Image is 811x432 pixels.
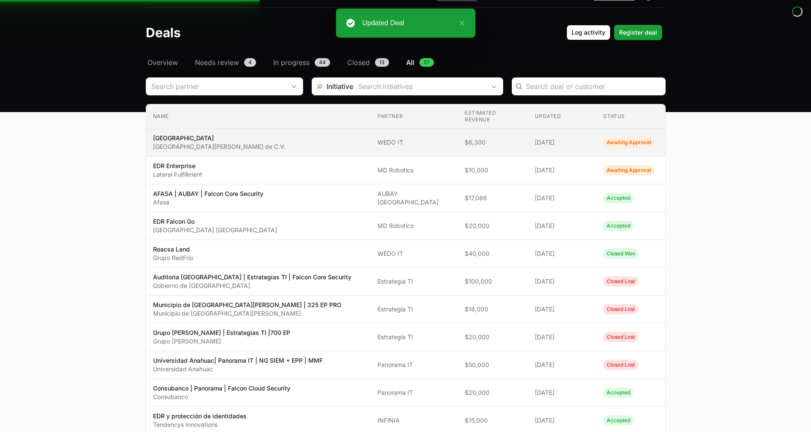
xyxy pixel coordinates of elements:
span: Estrategia TI [377,333,451,341]
button: Log activity [566,25,610,40]
span: [DATE] [535,194,590,202]
p: Grupo [PERSON_NAME] | Estrategias TI |700 EP [153,328,290,337]
span: $20,000 [465,333,521,341]
div: Open [286,78,303,95]
span: $6,300 [465,138,521,147]
span: [DATE] [535,388,590,397]
p: Reacsa Land [153,245,193,254]
span: Closed [347,57,370,68]
th: Updated [528,104,596,129]
span: AUBAY [GEOGRAPHIC_DATA] [377,189,451,207]
div: Primary actions [566,25,662,40]
p: [GEOGRAPHIC_DATA] [153,134,286,142]
span: [DATE] [535,361,590,369]
span: $100,000 [465,277,521,286]
span: $18,000 [465,305,521,314]
span: Log activity [572,27,605,38]
span: All [406,57,414,68]
th: Estimated revenue [458,104,528,129]
p: Consubanco | Panorama | Falcon Cloud Security [153,384,290,393]
p: Afasa [153,198,263,207]
p: AFASA | AUBAY | Falcon Core Security [153,189,263,198]
nav: Deals navigation [146,57,666,68]
input: Search initiatives [353,78,486,95]
p: EDR Falcon Go [153,217,277,226]
span: Estrategia TI [377,277,451,286]
div: Open [486,78,503,95]
span: INFINIA [377,416,451,425]
span: Register deal [619,27,657,38]
p: Universidad Anahuac [153,365,323,373]
th: Name [146,104,371,129]
span: Estrategia TI [377,305,451,314]
p: Tendencys Innovations [153,420,247,429]
span: Overview [147,57,178,68]
a: In progress44 [271,57,332,68]
span: 13 [375,58,389,67]
span: [DATE] [535,277,590,286]
p: [GEOGRAPHIC_DATA] [GEOGRAPHIC_DATA] [153,226,277,234]
span: Panorama IT [377,361,451,369]
a: All57 [404,57,436,68]
span: 44 [315,58,330,67]
span: 57 [419,58,434,67]
span: WEDO IT [377,138,451,147]
span: $15,000 [465,416,521,425]
span: Initiative [312,81,353,92]
p: Municipio de [GEOGRAPHIC_DATA][PERSON_NAME] | 325 EP PRO [153,301,342,309]
p: Grupo RedFrío [153,254,193,262]
th: Status [596,104,665,129]
span: MD Robotics [377,166,451,175]
p: [GEOGRAPHIC_DATA][PERSON_NAME] de C.V. [153,142,286,151]
span: $50,000 [465,361,521,369]
span: [DATE] [535,416,590,425]
span: WEDO IT [377,249,451,258]
p: EDR y protección de identidades [153,412,247,420]
p: Auditoria [GEOGRAPHIC_DATA] | Estrategias TI | Falcon Core Security [153,273,351,281]
span: $10,000 [465,166,521,175]
p: EDR Enterprise [153,162,202,170]
p: Universidad Anahuac| Panorama IT | NG SIEM + EPP | MMF [153,356,323,365]
p: Lateral Fulfillment [153,170,202,179]
th: Partner [371,104,458,129]
span: [DATE] [535,222,590,230]
span: [DATE] [535,138,590,147]
input: Search partner [146,78,286,95]
div: Updated Deal [363,18,455,28]
a: Overview [146,57,180,68]
p: Grupo [PERSON_NAME] [153,337,290,346]
h1: Deals [146,25,181,40]
span: Panorama IT [377,388,451,397]
a: Needs review4 [193,57,258,68]
span: [DATE] [535,166,590,175]
span: 4 [244,58,256,67]
p: Municipio de [GEOGRAPHIC_DATA][PERSON_NAME] [153,309,342,318]
button: Register deal [614,25,662,40]
span: $20,000 [465,222,521,230]
span: [DATE] [535,249,590,258]
span: [DATE] [535,305,590,314]
span: In progress [273,57,310,68]
span: $40,000 [465,249,521,258]
span: MD Robotics [377,222,451,230]
span: $17,086 [465,194,521,202]
span: $20,000 [465,388,521,397]
span: [DATE] [535,333,590,341]
input: Search deal or customer [526,81,660,92]
p: Consubanco [153,393,290,401]
button: close [454,18,465,28]
p: Gobierno de [GEOGRAPHIC_DATA] [153,281,351,290]
a: Closed13 [345,57,391,68]
span: Needs review [195,57,239,68]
